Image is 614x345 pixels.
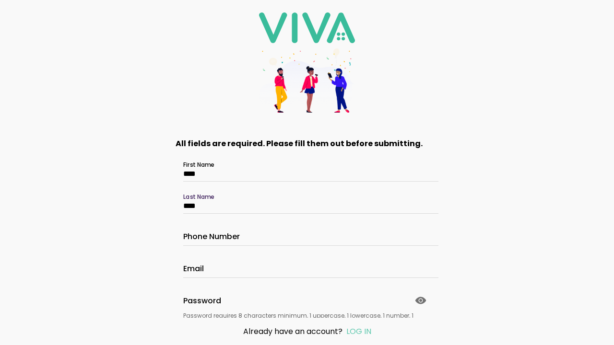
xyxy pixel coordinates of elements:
[183,170,431,178] input: First Name
[183,202,431,210] input: Last Name
[176,138,423,149] strong: All fields are required. Please fill them out before submitting.
[183,311,431,329] ion-text: Password requires 8 characters minimum, 1 uppercase, 1 lowercase, 1 number, 1 special character
[195,325,419,337] div: Already have an account?
[346,326,371,337] a: LOG IN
